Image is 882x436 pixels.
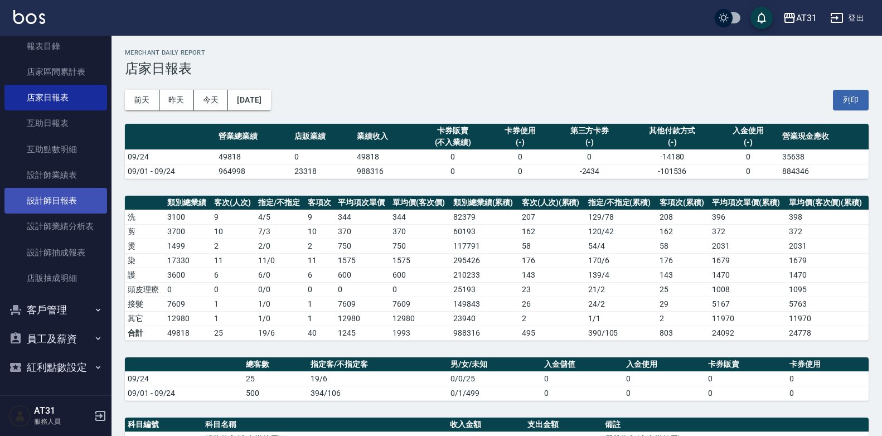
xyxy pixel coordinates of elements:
td: 0 [417,164,489,178]
td: 0 [489,164,551,178]
td: 1470 [786,268,869,282]
td: 0/0/25 [448,371,542,386]
td: 1575 [335,253,390,268]
td: 0 [705,386,787,400]
th: 平均項次單價(累積) [709,196,786,210]
th: 卡券販賣 [705,357,787,372]
td: 176 [657,253,709,268]
td: -101536 [628,164,717,178]
button: 列印 [833,90,869,110]
td: 6 [305,268,335,282]
td: 60193 [450,224,519,239]
td: 1679 [709,253,786,268]
td: 394/106 [308,386,448,400]
button: 前天 [125,90,159,110]
h3: 店家日報表 [125,61,869,76]
th: 備註 [602,418,869,432]
td: 25 [211,326,255,340]
td: 4 / 5 [255,210,305,224]
td: 1 / 1 [585,311,657,326]
td: 其它 [125,311,164,326]
a: 設計師業績分析表 [4,214,107,239]
td: 剪 [125,224,164,239]
td: 0 [717,164,779,178]
td: 49818 [354,149,416,164]
td: 58 [519,239,585,253]
div: 入金使用 [720,125,777,137]
a: 報表目錄 [4,33,107,59]
td: 6 / 0 [255,268,305,282]
th: 客次(人次) [211,196,255,210]
td: 1095 [786,282,869,297]
td: 19/6 [255,326,305,340]
td: 5763 [786,297,869,311]
button: 員工及薪資 [4,324,107,353]
td: -14180 [628,149,717,164]
td: 750 [335,239,390,253]
td: 24092 [709,326,786,340]
a: 設計師日報表 [4,188,107,214]
td: 燙 [125,239,164,253]
th: 單均價(客次價)(累積) [786,196,869,210]
td: 1245 [335,326,390,340]
table: a dense table [125,357,869,401]
button: 今天 [194,90,229,110]
td: 176 [519,253,585,268]
img: Person [9,405,31,427]
td: 49818 [216,149,292,164]
th: 指定/不指定(累積) [585,196,657,210]
td: 09/01 - 09/24 [125,386,243,400]
th: 支出金額 [525,418,602,432]
td: 54 / 4 [585,239,657,253]
td: 0 [541,386,623,400]
td: 09/24 [125,149,216,164]
td: 0 [417,149,489,164]
td: 染 [125,253,164,268]
td: 2031 [709,239,786,253]
td: 1 [305,297,335,311]
td: 11970 [709,311,786,326]
div: AT31 [796,11,817,25]
td: 1 [211,311,255,326]
th: 客次(人次)(累積) [519,196,585,210]
td: 600 [390,268,450,282]
td: 0 [787,386,869,400]
th: 指定客/不指定客 [308,357,448,372]
td: 7609 [164,297,211,311]
td: 344 [390,210,450,224]
td: 1679 [786,253,869,268]
td: 82379 [450,210,519,224]
td: 1499 [164,239,211,253]
div: 其他付款方式 [631,125,714,137]
td: 7 / 3 [255,224,305,239]
td: 0 [390,282,450,297]
td: 3700 [164,224,211,239]
img: Logo [13,10,45,24]
td: 12980 [164,311,211,326]
td: 1 [305,311,335,326]
td: 09/24 [125,371,243,386]
td: 3100 [164,210,211,224]
td: 0 [211,282,255,297]
h5: AT31 [34,405,91,416]
td: 0 [489,149,551,164]
td: -2434 [551,164,627,178]
div: (-) [720,137,777,148]
button: save [750,7,773,29]
a: 互助日報表 [4,110,107,136]
td: 1470 [709,268,786,282]
td: 0 [705,371,787,386]
p: 服務人員 [34,416,91,427]
td: 495 [519,326,585,340]
th: 科目名稱 [202,418,447,432]
td: 1008 [709,282,786,297]
th: 營業總業績 [216,124,292,150]
td: 149843 [450,297,519,311]
div: (不入業績) [420,137,486,148]
td: 398 [786,210,869,224]
td: 洗 [125,210,164,224]
td: 500 [243,386,308,400]
th: 類別總業績 [164,196,211,210]
th: 卡券使用 [787,357,869,372]
td: 0 [292,149,354,164]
